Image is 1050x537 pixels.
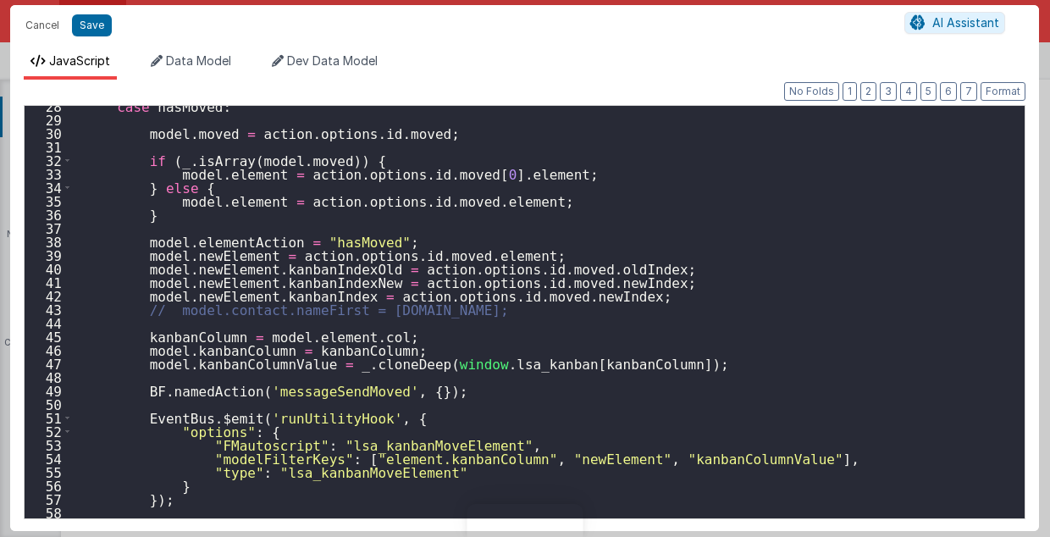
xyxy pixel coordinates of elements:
div: 44 [25,316,73,329]
div: 52 [25,424,73,438]
div: 33 [25,167,73,180]
div: 29 [25,113,73,126]
button: 4 [900,82,917,101]
div: 42 [25,289,73,302]
div: 50 [25,397,73,411]
div: 46 [25,343,73,357]
div: 34 [25,180,73,194]
div: 31 [25,140,73,153]
div: 30 [25,126,73,140]
button: 6 [940,82,957,101]
div: 43 [25,302,73,316]
div: 49 [25,384,73,397]
button: 7 [960,82,977,101]
div: 37 [25,221,73,235]
div: 28 [25,99,73,113]
div: 41 [25,275,73,289]
button: Cancel [17,14,68,37]
button: AI Assistant [904,12,1005,34]
div: 57 [25,492,73,506]
div: 54 [25,451,73,465]
button: No Folds [784,82,839,101]
div: 48 [25,370,73,384]
div: 56 [25,479,73,492]
div: 40 [25,262,73,275]
button: 1 [843,82,857,101]
div: 32 [25,153,73,167]
div: 35 [25,194,73,208]
span: Data Model [166,53,231,68]
div: 53 [25,438,73,451]
button: 3 [880,82,897,101]
div: 36 [25,208,73,221]
span: Dev Data Model [287,53,378,68]
div: 38 [25,235,73,248]
div: 51 [25,411,73,424]
div: 39 [25,248,73,262]
button: Save [72,14,112,36]
div: 55 [25,465,73,479]
div: 45 [25,329,73,343]
button: 2 [860,82,876,101]
span: AI Assistant [932,15,999,30]
div: 47 [25,357,73,370]
div: 58 [25,506,73,519]
span: JavaScript [49,53,110,68]
button: Format [981,82,1025,101]
button: 5 [920,82,937,101]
